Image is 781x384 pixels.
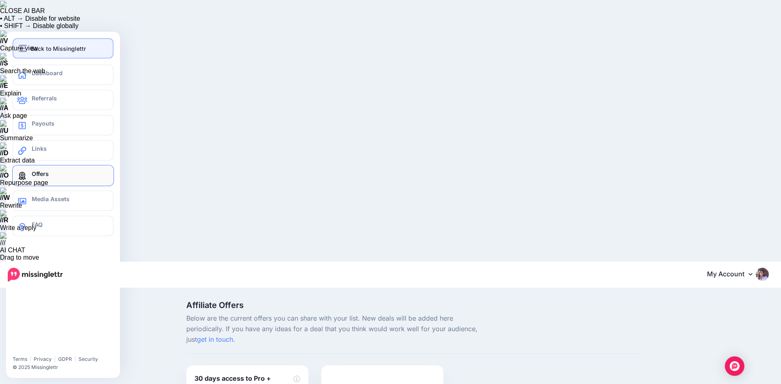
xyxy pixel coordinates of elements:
[13,356,27,362] a: Terms
[699,265,769,284] a: My Account
[8,268,63,282] img: Missinglettr
[58,356,72,362] a: GDPR
[186,313,486,345] p: Below are the current offers you can share with your list. New deals will be added here periodica...
[79,356,98,362] a: Security
[725,356,744,376] div: Open Intercom Messenger
[13,363,118,371] li: © 2025 Missinglettr
[30,356,31,362] span: |
[186,301,486,309] span: Affiliate Offers
[54,356,56,362] span: |
[74,356,76,362] span: |
[34,356,52,362] a: Privacy
[197,335,233,343] a: get in touch
[13,344,74,352] iframe: Twitter Follow Button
